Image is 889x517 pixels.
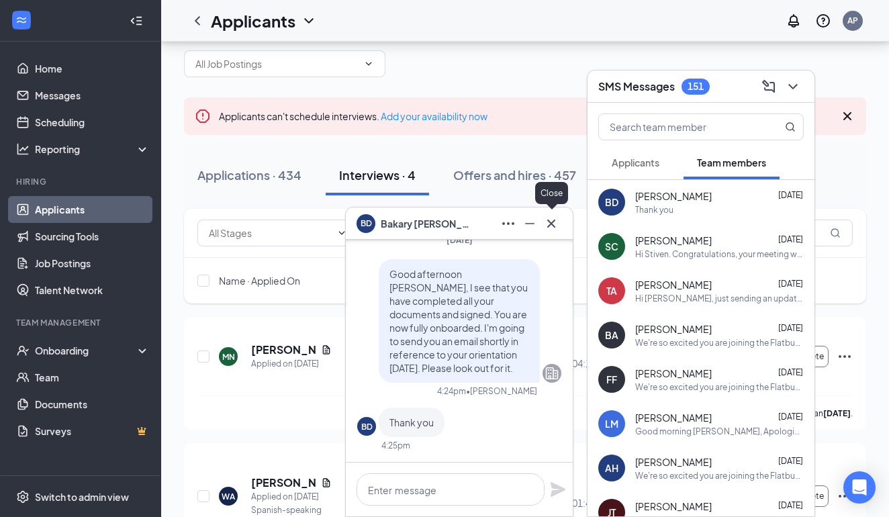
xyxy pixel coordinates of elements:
div: Offers and hires · 457 [453,167,576,183]
a: Home [35,55,150,82]
span: Applicants [612,156,659,169]
svg: Ellipses [837,348,853,365]
svg: Settings [16,490,30,504]
div: TA [606,284,617,297]
a: Team [35,364,150,391]
span: Name · Applied On [219,274,300,287]
div: BD [361,421,373,432]
div: We're so excited you are joining the Flatbush and Atlantic In-Line [DEMOGRAPHIC_DATA]-fil-Ateam! ... [635,337,804,348]
svg: ChevronDown [363,58,374,69]
b: [DATE] [823,408,851,418]
button: ComposeMessage [758,76,780,97]
svg: ChevronDown [785,79,801,95]
span: [DATE] [778,279,803,289]
button: Minimize [519,213,541,234]
div: SC [605,240,618,253]
div: Team Management [16,317,147,328]
div: Onboarding [35,344,138,357]
a: Job Postings [35,250,150,277]
span: [PERSON_NAME] [635,500,712,513]
span: [DATE] [778,412,803,422]
div: FF [606,373,617,386]
svg: QuestionInfo [815,13,831,29]
button: Cross [541,213,562,234]
span: Good afternoon [PERSON_NAME], I see that you have completed all your documents and signed. You ar... [389,268,528,374]
svg: Ellipses [837,488,853,504]
div: LM [605,417,618,430]
span: • [PERSON_NAME] [466,385,537,397]
div: Thank you [635,204,673,216]
svg: MagnifyingGlass [830,228,841,238]
div: Reporting [35,142,150,156]
div: Hiring [16,176,147,187]
span: Bakary [PERSON_NAME] [381,216,475,231]
input: All Stages [209,226,331,240]
svg: Company [544,365,560,381]
span: [PERSON_NAME] [635,234,712,247]
div: AP [847,15,858,26]
div: AH [605,461,618,475]
svg: Ellipses [500,216,516,232]
span: [DATE] [778,190,803,200]
h5: [PERSON_NAME] [251,475,316,490]
div: 4:24pm [437,385,466,397]
span: Team members [697,156,766,169]
div: Good morning [PERSON_NAME], Apologies for the delay. [DATE] you will have orientation in the morn... [635,426,804,437]
a: Talent Network [35,277,150,303]
span: [DATE] [778,367,803,377]
span: [DATE] [778,456,803,466]
div: Hi Stiven. Congratulations, your meeting with [DEMOGRAPHIC_DATA]-fil-A for Hospitality Team Membe... [635,248,804,260]
div: Open Intercom Messenger [843,471,876,504]
svg: UserCheck [16,344,30,357]
svg: Analysis [16,142,30,156]
a: Sourcing Tools [35,223,150,250]
span: [DATE] [778,500,803,510]
div: Applied on [DATE] [251,357,332,371]
h5: [PERSON_NAME] [251,342,316,357]
div: WA [222,491,235,502]
div: BD [605,195,618,209]
svg: Collapse [130,14,143,28]
svg: Document [321,477,332,488]
svg: Plane [550,481,566,498]
div: 151 [688,81,704,92]
a: Scheduling [35,109,150,136]
div: BA [605,328,618,342]
span: [PERSON_NAME] [635,322,712,336]
svg: ChevronDown [336,228,347,238]
svg: Document [321,344,332,355]
a: Add your availability now [381,110,487,122]
span: [PERSON_NAME] [635,367,712,380]
h1: Applicants [211,9,295,32]
div: We're so excited you are joining the Flatbush and Atlantic In-Line [DEMOGRAPHIC_DATA]-fil-Ateam !... [635,381,804,393]
svg: WorkstreamLogo [15,13,28,27]
a: SurveysCrown [35,418,150,444]
a: Documents [35,391,150,418]
span: [DATE] [447,235,473,245]
div: We're so excited you are joining the Flatbush and Atlantic In-Line [DEMOGRAPHIC_DATA]-fil-Ateam! ... [635,470,804,481]
span: [PERSON_NAME] [635,278,712,291]
svg: Cross [839,108,855,124]
input: All Job Postings [195,56,358,71]
div: Close [535,182,568,204]
svg: ComposeMessage [761,79,777,95]
svg: MagnifyingGlass [785,122,796,132]
a: Messages [35,82,150,109]
span: Thank you [389,416,434,428]
svg: Notifications [786,13,802,29]
svg: Error [195,108,211,124]
span: Applicants can't schedule interviews. [219,110,487,122]
div: Applications · 434 [197,167,301,183]
svg: Cross [543,216,559,232]
svg: ChevronDown [301,13,317,29]
input: Search team member [599,114,758,140]
div: Interviews · 4 [339,167,416,183]
div: Spanish-speaking [251,504,332,517]
span: [DATE] [778,234,803,244]
svg: Minimize [522,216,538,232]
div: 4:25pm [381,440,410,451]
div: Hi [PERSON_NAME], just sending an update notifying you that we have sent docuemnts which require ... [635,293,804,304]
span: [PERSON_NAME] [635,189,712,203]
a: Applicants [35,196,150,223]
